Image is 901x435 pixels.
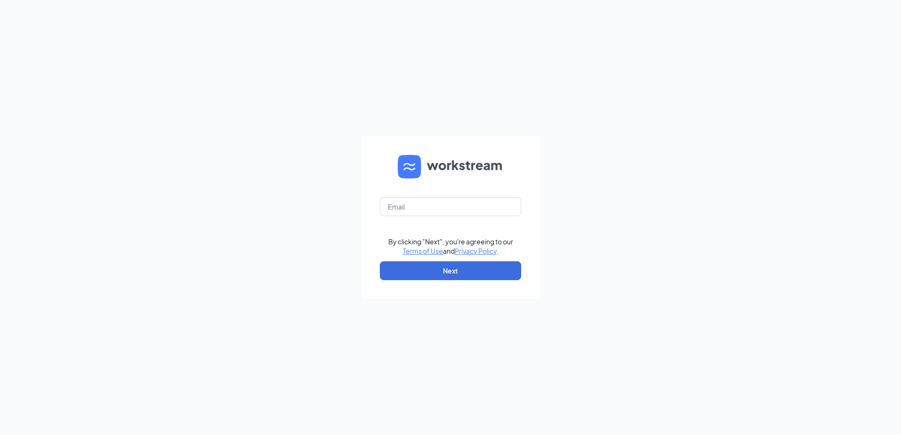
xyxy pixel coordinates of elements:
a: Terms of Use [403,247,443,255]
div: By clicking "Next", you're agreeing to our and . [388,237,513,256]
a: Privacy Policy [455,247,497,255]
img: WS logo and Workstream text [398,155,503,178]
button: Next [380,261,521,280]
input: Email [380,197,521,216]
